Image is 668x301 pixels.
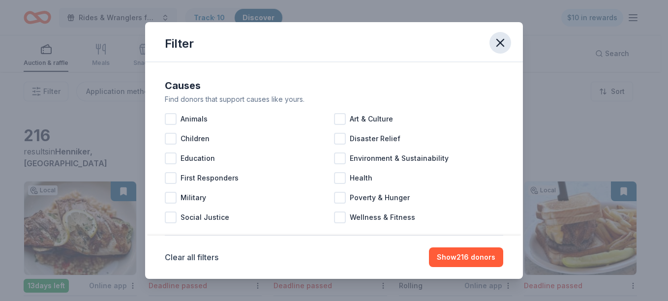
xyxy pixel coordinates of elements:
[181,172,239,184] span: First Responders
[350,192,410,204] span: Poverty & Hunger
[350,211,415,223] span: Wellness & Fitness
[181,211,229,223] span: Social Justice
[350,152,449,164] span: Environment & Sustainability
[165,36,194,52] div: Filter
[165,251,218,263] button: Clear all filters
[165,78,503,93] div: Causes
[181,133,210,145] span: Children
[165,93,503,105] div: Find donors that support causes like yours.
[350,113,393,125] span: Art & Culture
[350,133,400,145] span: Disaster Relief
[350,172,372,184] span: Health
[181,152,215,164] span: Education
[429,247,503,267] button: Show216 donors
[181,113,208,125] span: Animals
[181,192,206,204] span: Military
